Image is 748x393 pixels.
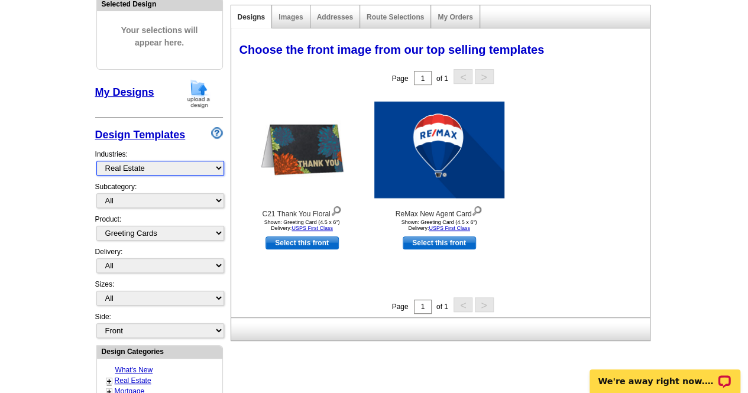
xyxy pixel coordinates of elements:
img: C21 Thank You Floral [260,121,344,177]
a: use this design [403,236,476,249]
span: Page [391,303,408,311]
a: My Designs [95,86,154,98]
a: use this design [265,236,339,249]
img: ReMax New Agent Card [374,99,504,198]
div: Design Categories [97,346,222,357]
a: My Orders [438,13,472,21]
a: Addresses [317,13,353,21]
button: < [454,297,472,312]
a: What's New [115,366,153,374]
a: Route Selections [367,13,424,21]
a: Images [279,13,303,21]
div: Shown: Greeting Card (4.5 x 6") Delivery: [237,219,367,231]
a: + [107,376,112,386]
span: of 1 [436,303,448,311]
div: Industries: [95,143,223,181]
img: design-wizard-help-icon.png [211,127,223,139]
a: USPS First Class [292,225,333,231]
a: Designs [238,13,265,21]
a: Real Estate [115,376,151,385]
img: view design details [471,203,483,216]
div: Product: [95,214,223,246]
button: > [475,297,494,312]
div: Delivery: [95,246,223,279]
iframe: LiveChat chat widget [582,356,748,393]
span: Choose the front image from our top selling templates [239,43,545,56]
img: view design details [331,203,342,216]
div: Sizes: [95,279,223,311]
button: > [475,69,494,84]
button: < [454,69,472,84]
a: Design Templates [95,129,186,141]
div: Side: [95,311,223,339]
div: Shown: Greeting Card (4.5 x 6") Delivery: [374,219,504,231]
span: Page [391,74,408,83]
span: Your selections will appear here. [106,12,213,61]
span: of 1 [436,74,448,83]
div: C21 Thank You Floral [237,203,367,219]
div: Subcategory: [95,181,223,214]
img: upload-design [183,79,214,109]
div: ReMax New Agent Card [374,203,504,219]
a: USPS First Class [429,225,470,231]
